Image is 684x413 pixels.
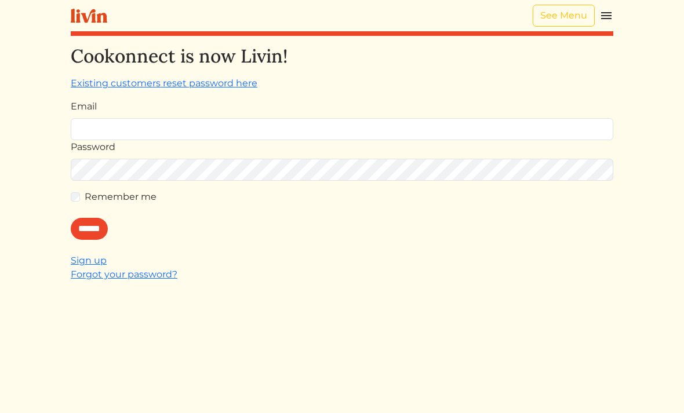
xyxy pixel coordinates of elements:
[71,78,257,89] a: Existing customers reset password here
[71,140,115,154] label: Password
[533,5,595,27] a: See Menu
[85,190,157,204] label: Remember me
[71,100,97,114] label: Email
[71,9,107,23] img: livin-logo-a0d97d1a881af30f6274990eb6222085a2533c92bbd1e4f22c21b4f0d0e3210c.svg
[599,9,613,23] img: menu_hamburger-cb6d353cf0ecd9f46ceae1c99ecbeb4a00e71ca567a856bd81f57e9d8c17bb26.svg
[71,269,177,280] a: Forgot your password?
[71,255,107,266] a: Sign up
[71,45,613,67] h2: Cookonnect is now Livin!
